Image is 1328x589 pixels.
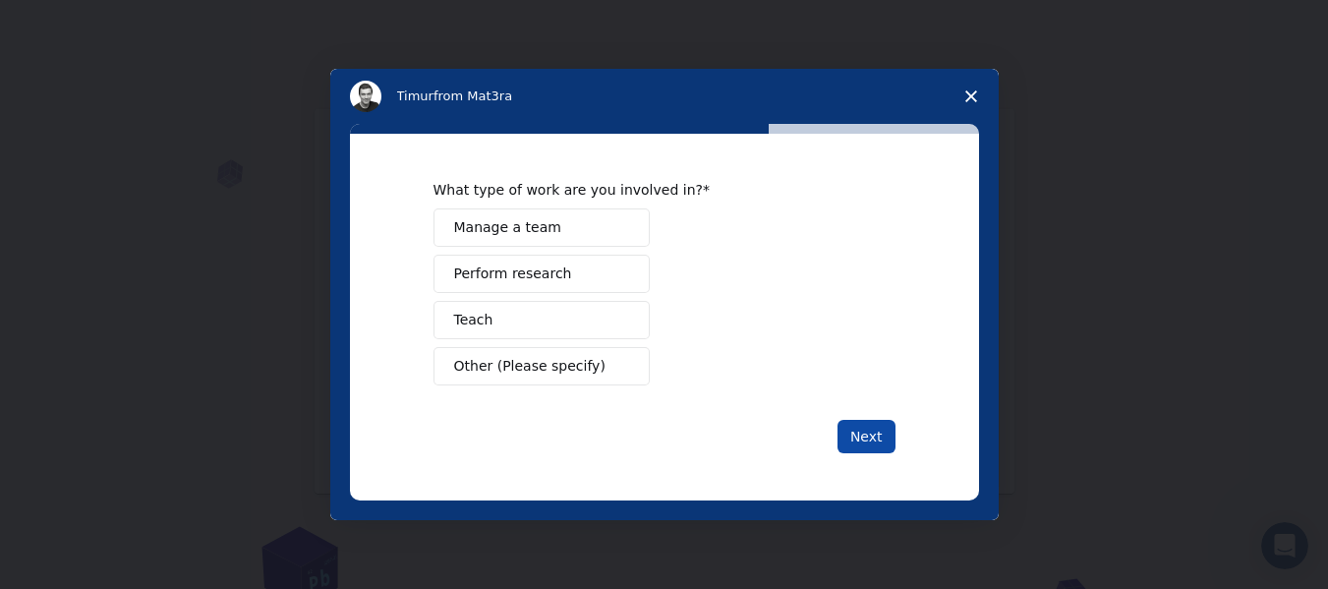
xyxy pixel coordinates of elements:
span: Manage a team [454,217,561,238]
span: from Mat3ra [433,88,512,103]
span: Close survey [944,69,999,124]
button: Manage a team [433,208,650,247]
span: Teach [454,310,493,330]
div: What type of work are you involved in? [433,181,866,199]
button: Next [837,420,895,453]
button: Teach [433,301,650,339]
span: Timur [397,88,433,103]
span: Support [39,14,110,31]
button: Other (Please specify) [433,347,650,385]
span: Other (Please specify) [454,356,606,377]
span: Perform research [454,264,572,284]
button: Perform research [433,255,650,293]
img: Profile image for Timur [350,81,381,112]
